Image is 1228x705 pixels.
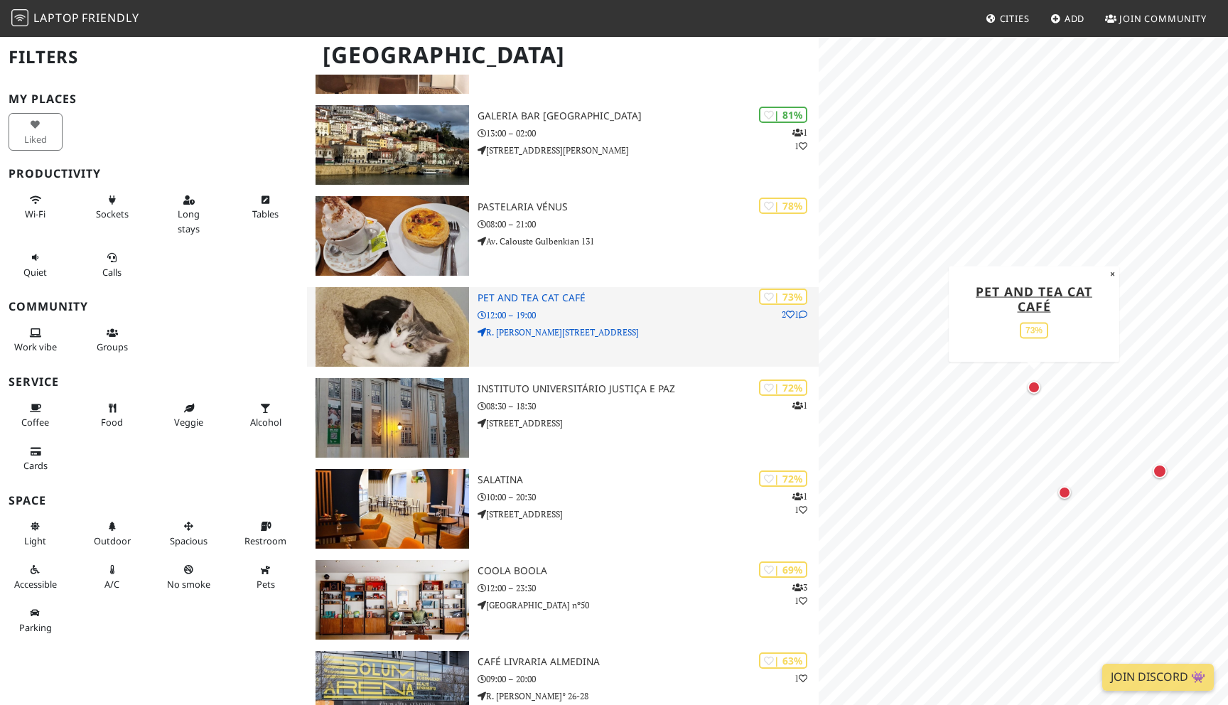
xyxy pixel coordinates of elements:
[101,416,123,429] span: Food
[9,601,63,639] button: Parking
[85,321,139,359] button: Groups
[307,105,819,185] a: Galeria Bar Santa Clara | 81% 11 Galeria Bar [GEOGRAPHIC_DATA] 13:00 – 02:00 [STREET_ADDRESS][PER...
[167,578,210,591] span: Smoke free
[316,287,469,367] img: Pet and Tea Cat Café
[307,196,819,276] a: Pastelaria Vénus | 78% Pastelaria Vénus 08:00 – 21:00 Av. Calouste Gulbenkian 131
[14,340,57,353] span: People working
[21,416,49,429] span: Coffee
[162,515,216,552] button: Spacious
[478,565,819,577] h3: Coola Boola
[239,188,293,226] button: Tables
[162,188,216,240] button: Long stays
[1065,12,1085,25] span: Add
[244,534,286,547] span: Restroom
[478,235,819,248] p: Av. Calouste Gulbenkian 131
[478,383,819,395] h3: Instituto Universitário Justiça e Paz
[162,397,216,434] button: Veggie
[239,558,293,596] button: Pets
[478,490,819,504] p: 10:00 – 20:30
[478,325,819,339] p: R. [PERSON_NAME][STREET_ADDRESS]
[478,144,819,157] p: [STREET_ADDRESS][PERSON_NAME]
[85,515,139,552] button: Outdoor
[478,689,819,703] p: R. [PERSON_NAME]° 26-28
[257,578,275,591] span: Pet friendly
[250,416,281,429] span: Alcohol
[104,578,119,591] span: Air conditioned
[9,440,63,478] button: Cards
[85,188,139,226] button: Sockets
[24,534,46,547] span: Natural light
[174,416,203,429] span: Veggie
[1045,6,1091,31] a: Add
[1099,6,1212,31] a: Join Community
[478,474,819,486] h3: Salatina
[14,578,57,591] span: Accessible
[795,672,807,685] p: 1
[170,534,208,547] span: Spacious
[478,110,819,122] h3: Galeria Bar [GEOGRAPHIC_DATA]
[9,188,63,226] button: Wi-Fi
[97,340,128,353] span: Group tables
[19,621,52,634] span: Parking
[1020,322,1048,338] div: 73%
[23,266,47,279] span: Quiet
[82,10,139,26] span: Friendly
[9,515,63,552] button: Light
[9,375,298,389] h3: Service
[96,208,129,220] span: Power sockets
[252,208,279,220] span: Work-friendly tables
[33,10,80,26] span: Laptop
[478,598,819,612] p: [GEOGRAPHIC_DATA] nº50
[239,515,293,552] button: Restroom
[307,560,819,640] a: Coola Boola | 69% 31 Coola Boola 12:00 – 23:30 [GEOGRAPHIC_DATA] nº50
[102,266,122,279] span: Video/audio calls
[759,380,807,396] div: | 72%
[478,127,819,140] p: 13:00 – 02:00
[759,652,807,669] div: | 63%
[9,167,298,181] h3: Productivity
[307,378,819,458] a: Instituto Universitário Justiça e Paz | 72% 1 Instituto Universitário Justiça e Paz 08:30 – 18:30...
[9,558,63,596] button: Accessible
[478,217,819,231] p: 08:00 – 21:00
[9,92,298,106] h3: My Places
[1025,378,1043,397] div: Map marker
[792,581,807,608] p: 3 1
[85,558,139,596] button: A/C
[9,321,63,359] button: Work vibe
[1106,266,1119,281] button: Close popup
[178,208,200,235] span: Long stays
[792,490,807,517] p: 1 1
[478,581,819,595] p: 12:00 – 23:30
[478,308,819,322] p: 12:00 – 19:00
[1150,461,1170,481] div: Map marker
[307,469,819,549] a: Salatina | 72% 11 Salatina 10:00 – 20:30 [STREET_ADDRESS]
[316,469,469,549] img: Salatina
[478,416,819,430] p: [STREET_ADDRESS]
[23,459,48,472] span: Credit cards
[1119,12,1207,25] span: Join Community
[9,246,63,284] button: Quiet
[11,6,139,31] a: LaptopFriendly LaptopFriendly
[759,561,807,578] div: | 69%
[239,397,293,434] button: Alcohol
[316,378,469,458] img: Instituto Universitário Justiça e Paz
[316,196,469,276] img: Pastelaria Vénus
[9,36,298,79] h2: Filters
[980,6,1035,31] a: Cities
[478,201,819,213] h3: Pastelaria Vénus
[9,300,298,313] h3: Community
[25,208,45,220] span: Stable Wi-Fi
[759,198,807,214] div: | 78%
[759,107,807,123] div: | 81%
[316,105,469,185] img: Galeria Bar Santa Clara
[85,246,139,284] button: Calls
[478,672,819,686] p: 09:00 – 20:00
[307,287,819,367] a: Pet and Tea Cat Café | 73% 21 Pet and Tea Cat Café 12:00 – 19:00 R. [PERSON_NAME][STREET_ADDRESS]
[9,397,63,434] button: Coffee
[792,399,807,412] p: 1
[478,656,819,668] h3: Café Livraria Almedina
[759,289,807,305] div: | 73%
[792,126,807,153] p: 1 1
[162,558,216,596] button: No smoke
[1055,483,1074,502] div: Map marker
